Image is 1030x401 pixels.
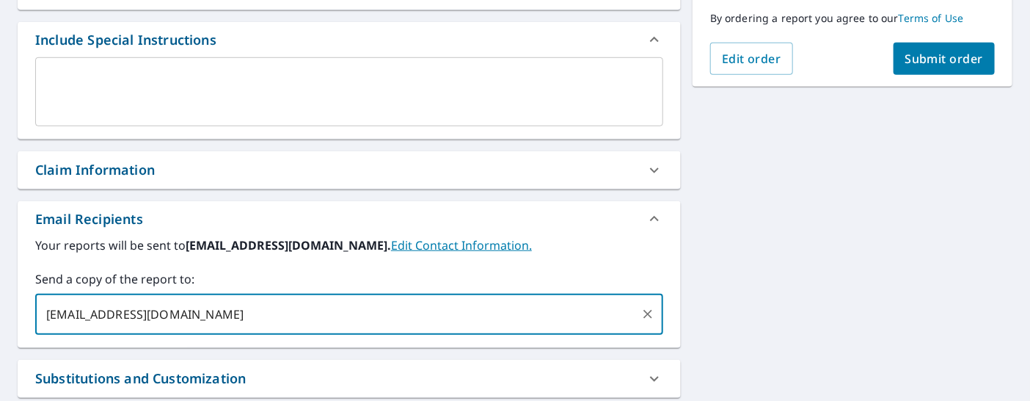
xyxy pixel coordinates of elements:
p: By ordering a report you agree to our [710,12,995,25]
div: Substitutions and Customization [35,369,246,389]
span: Submit order [905,51,984,67]
div: Include Special Instructions [18,22,681,57]
label: Send a copy of the report to: [35,270,663,288]
div: Claim Information [35,160,155,180]
b: [EMAIL_ADDRESS][DOMAIN_NAME]. [186,237,391,253]
button: Edit order [710,43,793,75]
a: Terms of Use [899,11,964,25]
button: Clear [638,304,658,325]
a: EditContactInfo [391,237,532,253]
span: Edit order [722,51,781,67]
div: Claim Information [18,151,681,189]
button: Submit order [894,43,996,75]
label: Your reports will be sent to [35,236,663,254]
div: Substitutions and Customization [18,360,681,397]
div: Include Special Instructions [35,30,216,50]
div: Email Recipients [18,201,681,236]
div: Email Recipients [35,209,143,229]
